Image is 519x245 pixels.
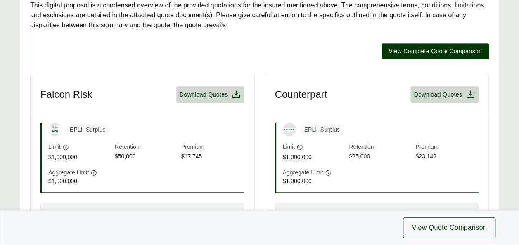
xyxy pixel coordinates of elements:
[176,86,244,103] button: Download Quotes
[415,152,479,162] span: $23,142
[283,128,296,131] img: Counterpart
[283,143,295,151] span: Limit
[283,153,346,162] span: $1,000,000
[115,152,178,162] span: $50,000
[410,86,479,103] button: Download Quotes
[115,143,178,152] span: Retention
[48,143,61,151] span: Limit
[389,47,482,56] span: View Complete Quote Comparison
[283,177,346,186] span: $1,000,000
[415,143,479,152] span: Premium
[283,168,323,177] span: Aggregate Limit
[48,177,111,186] span: $1,000,000
[275,88,327,101] h3: Counterpart
[299,124,345,136] span: EPLI - Surplus
[181,143,244,152] span: Premium
[180,90,228,99] span: Download Quotes
[40,88,92,101] h3: Falcon Risk
[65,124,110,136] span: EPLI - Surplus
[48,153,111,162] span: $1,000,000
[48,168,89,177] span: Aggregate Limit
[181,152,244,162] span: $17,745
[382,43,489,59] button: View Complete Quote Comparison
[412,223,487,233] span: View Quote Comparison
[349,143,412,152] span: Retention
[49,126,61,134] img: Falcon Risk - HDI
[414,90,462,99] span: Download Quotes
[403,217,495,238] button: View Quote Comparison
[349,152,412,162] span: $35,000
